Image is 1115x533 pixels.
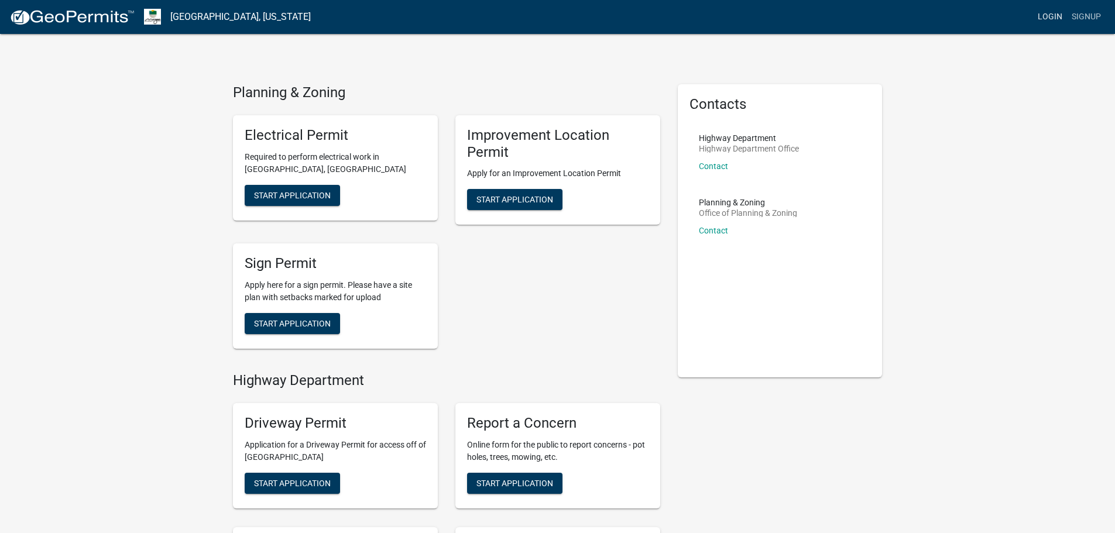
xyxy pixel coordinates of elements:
span: Start Application [254,190,331,200]
p: Highway Department Office [699,145,799,153]
span: Start Application [476,195,553,204]
span: Start Application [254,478,331,487]
span: Start Application [254,319,331,328]
h5: Sign Permit [245,255,426,272]
h5: Contacts [689,96,871,113]
p: Required to perform electrical work in [GEOGRAPHIC_DATA], [GEOGRAPHIC_DATA] [245,151,426,176]
a: Login [1033,6,1067,28]
span: Start Application [476,478,553,487]
a: Signup [1067,6,1106,28]
a: Contact [699,226,728,235]
h5: Report a Concern [467,415,649,432]
p: Online form for the public to report concerns - pot holes, trees, mowing, etc. [467,439,649,463]
img: Morgan County, Indiana [144,9,161,25]
h5: Improvement Location Permit [467,127,649,161]
p: Apply for an Improvement Location Permit [467,167,649,180]
h5: Driveway Permit [245,415,426,432]
button: Start Application [467,473,562,494]
h5: Electrical Permit [245,127,426,144]
h4: Planning & Zoning [233,84,660,101]
h4: Highway Department [233,372,660,389]
button: Start Application [245,473,340,494]
a: [GEOGRAPHIC_DATA], [US_STATE] [170,7,311,27]
button: Start Application [245,185,340,206]
a: Contact [699,161,728,171]
p: Application for a Driveway Permit for access off of [GEOGRAPHIC_DATA] [245,439,426,463]
p: Planning & Zoning [699,198,797,207]
p: Apply here for a sign permit. Please have a site plan with setbacks marked for upload [245,279,426,304]
button: Start Application [245,313,340,334]
p: Office of Planning & Zoning [699,209,797,217]
p: Highway Department [699,134,799,142]
button: Start Application [467,189,562,210]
